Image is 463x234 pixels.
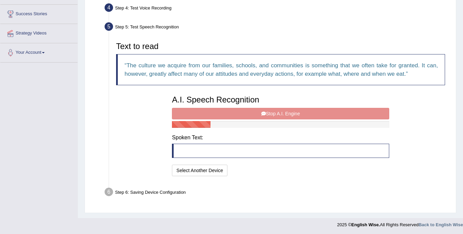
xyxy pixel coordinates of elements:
h3: Text to read [116,42,445,51]
div: Step 5: Test Speech Recognition [102,20,453,35]
div: Step 4: Test Voice Recording [102,1,453,16]
div: Step 6: Saving Device Configuration [102,186,453,201]
a: Back to English Wise [419,222,463,227]
a: Strategy Videos [0,24,78,41]
strong: English Wise. [351,222,380,227]
h4: Spoken Text: [172,135,389,141]
a: Success Stories [0,5,78,22]
q: The culture we acquire from our families, schools, and communities is something that we often tak... [125,62,438,77]
a: Your Account [0,43,78,60]
div: 2025 © All Rights Reserved [337,218,463,228]
h3: A.I. Speech Recognition [172,95,389,104]
button: Select Another Device [172,165,227,176]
